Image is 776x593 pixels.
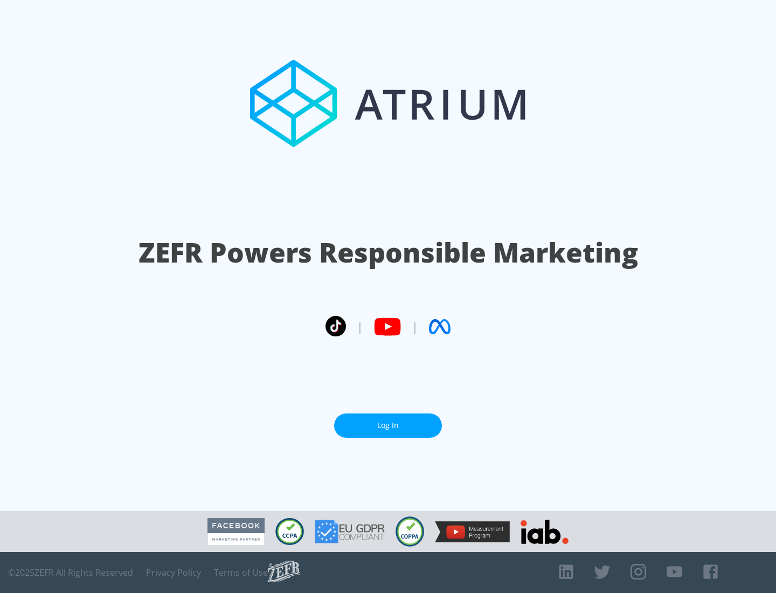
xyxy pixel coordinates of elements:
img: GDPR Compliant [315,520,385,543]
a: Terms of Use [214,567,268,578]
img: YouTube Measurement Program [435,521,510,542]
span: © 2025 ZEFR All Rights Reserved [8,567,133,578]
img: Facebook Marketing Partner [207,518,265,546]
img: IAB [521,520,569,544]
span: | [357,319,363,335]
img: CCPA Compliant [275,518,304,545]
a: Privacy Policy [146,567,201,578]
a: Log In [334,413,442,438]
span: | [412,319,418,335]
img: COPPA Compliant [396,516,424,547]
h1: ZEFR Powers Responsible Marketing [138,234,638,271]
